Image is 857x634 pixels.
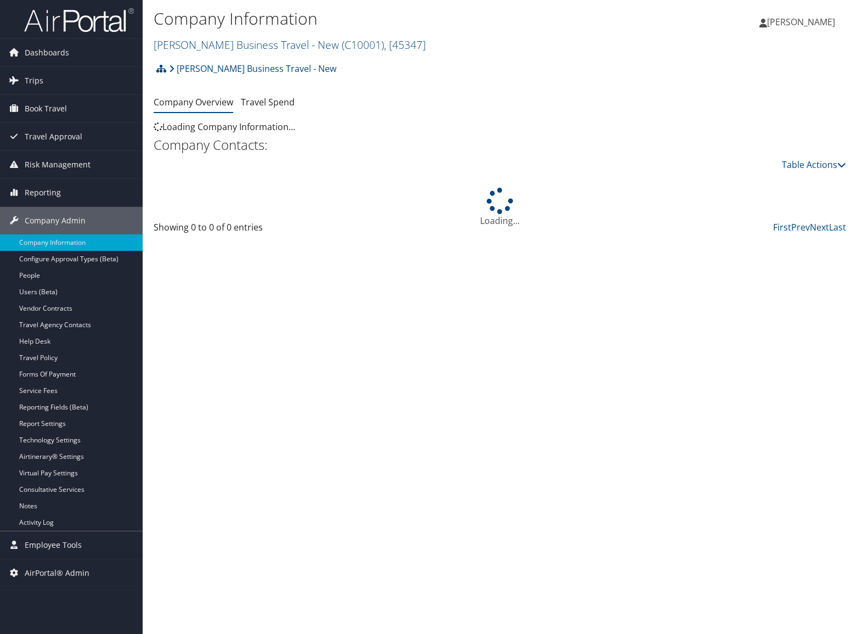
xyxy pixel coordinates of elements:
[829,221,846,233] a: Last
[25,123,82,150] span: Travel Approval
[154,221,314,239] div: Showing 0 to 0 of 0 entries
[154,7,615,30] h1: Company Information
[25,559,89,587] span: AirPortal® Admin
[241,96,295,108] a: Travel Spend
[384,37,426,52] span: , [ 45347 ]
[25,531,82,559] span: Employee Tools
[154,136,846,154] h2: Company Contacts:
[759,5,846,38] a: [PERSON_NAME]
[773,221,791,233] a: First
[767,16,835,28] span: [PERSON_NAME]
[154,37,426,52] a: [PERSON_NAME] Business Travel - New
[782,159,846,171] a: Table Actions
[25,151,91,178] span: Risk Management
[24,7,134,33] img: airportal-logo.png
[154,188,846,227] div: Loading...
[154,96,233,108] a: Company Overview
[342,37,384,52] span: ( C10001 )
[25,207,86,234] span: Company Admin
[25,39,69,66] span: Dashboards
[25,179,61,206] span: Reporting
[25,67,43,94] span: Trips
[169,58,336,80] a: [PERSON_NAME] Business Travel - New
[810,221,829,233] a: Next
[25,95,67,122] span: Book Travel
[154,121,295,133] span: Loading Company Information...
[791,221,810,233] a: Prev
